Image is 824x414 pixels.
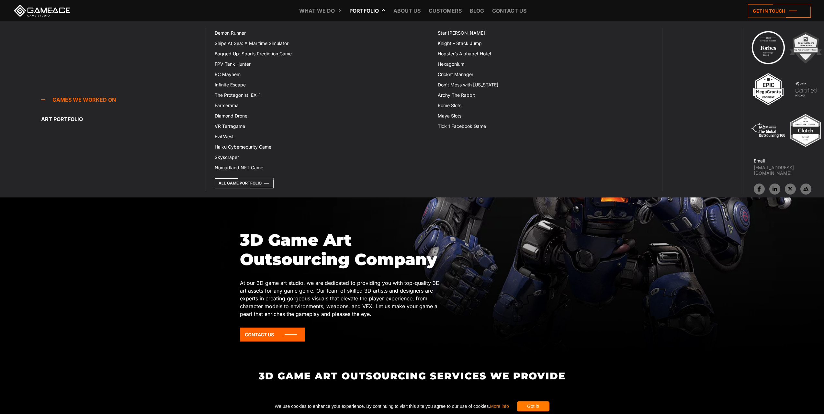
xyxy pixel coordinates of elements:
[211,131,434,142] a: Evil West
[211,111,434,121] a: Diamond Drone
[434,100,657,111] a: Rome Slots
[751,71,786,107] img: 3
[788,113,823,148] img: Top ar vr development company gaming 2025 game ace
[751,30,786,65] img: Technology council badge program ace 2025 game ace
[211,162,434,173] a: Nomadland NFT Game
[434,90,657,100] a: Archy The Rabbit
[211,59,434,69] a: FPV Tank Hunter
[211,100,434,111] a: Farmerama
[211,152,434,162] a: Skyscraper
[434,28,657,38] a: Star [PERSON_NAME]
[41,113,206,126] a: Art portfolio
[275,401,509,411] span: We use cookies to enhance your experience. By continuing to visit this site you agree to our use ...
[240,230,446,269] h1: 3D Game Art Outsourcing Company
[434,49,657,59] a: Hopster’s Alphabet Hotel
[434,111,657,121] a: Maya Slots
[215,178,274,188] a: All Game Portfolio
[211,90,434,100] a: The Protagonist: EX-1
[434,38,657,49] a: Knight – Stack Jump
[211,49,434,59] a: Bagged Up: Sports Prediction Game
[211,38,434,49] a: Ships At Sea: A Maritime Simulator
[754,165,824,176] a: [EMAIL_ADDRESS][DOMAIN_NAME]
[211,142,434,152] a: Haiku Cybersecurity Game
[211,28,434,38] a: Demon Runner
[788,30,823,65] img: 2
[517,401,549,411] div: Got it!
[211,80,434,90] a: Infinite Escape
[434,80,657,90] a: Don’t Mess with [US_STATE]
[211,121,434,131] a: VR Terragame
[434,121,657,131] a: Tick 1 Facebook Game
[788,71,824,107] img: 4
[490,404,509,409] a: More info
[751,113,786,148] img: 5
[748,4,811,18] a: Get in touch
[434,59,657,69] a: Hexagonium
[211,69,434,80] a: RC Mayhem
[434,69,657,80] a: Cricket Manager
[240,279,446,318] p: At our 3D game art studio, we are dedicated to providing you with top-quality 3D art assets for a...
[754,158,765,163] strong: Email
[240,371,584,381] h2: 3D Game Art Outsourcing Services We Provide
[240,328,305,341] a: Contact Us
[41,93,206,106] a: Games we worked on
